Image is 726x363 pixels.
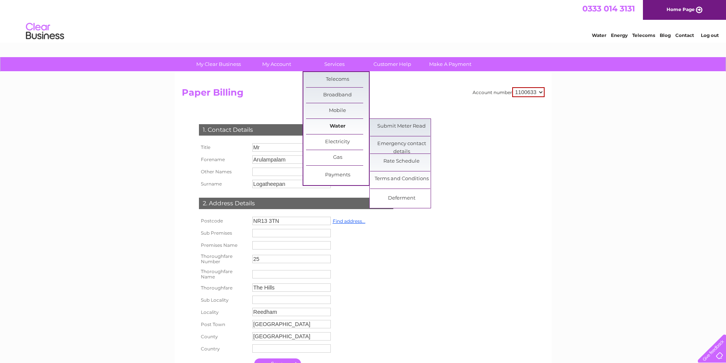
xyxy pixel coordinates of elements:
[199,198,393,209] div: 2. Address Details
[199,124,393,136] div: 1. Contact Details
[197,178,250,190] th: Surname
[197,330,250,342] th: County
[197,281,250,294] th: Thoroughfare
[306,168,369,183] a: Payments
[611,32,628,38] a: Energy
[197,306,250,318] th: Locality
[632,32,655,38] a: Telecoms
[701,32,719,38] a: Log out
[660,32,671,38] a: Blog
[370,154,433,169] a: Rate Schedule
[197,251,250,267] th: Thoroughfare Number
[306,119,369,134] a: Water
[370,119,433,134] a: Submit Meter Read
[197,166,250,178] th: Other Names
[197,239,250,251] th: Premises Name
[675,32,694,38] a: Contact
[473,87,545,97] div: Account number
[197,215,250,227] th: Postcode
[303,57,366,71] a: Services
[361,57,424,71] a: Customer Help
[182,87,545,102] h2: Paper Billing
[370,191,433,206] a: Deferment
[245,57,308,71] a: My Account
[370,171,433,187] a: Terms and Conditions
[183,4,543,37] div: Clear Business is a trading name of Verastar Limited (registered in [GEOGRAPHIC_DATA] No. 3667643...
[592,32,606,38] a: Water
[197,154,250,166] th: Forename
[306,150,369,165] a: Gas
[197,318,250,330] th: Post Town
[197,141,250,154] th: Title
[306,103,369,118] a: Mobile
[419,57,482,71] a: Make A Payment
[306,88,369,103] a: Broadband
[197,227,250,239] th: Sub Premises
[197,342,250,355] th: Country
[197,267,250,282] th: Thoroughfare Name
[333,218,365,224] a: Find address...
[582,4,635,13] a: 0333 014 3131
[306,72,369,87] a: Telecoms
[306,134,369,150] a: Electricity
[26,20,64,43] img: logo.png
[197,294,250,306] th: Sub Locality
[187,57,250,71] a: My Clear Business
[370,136,433,152] a: Emergency contact details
